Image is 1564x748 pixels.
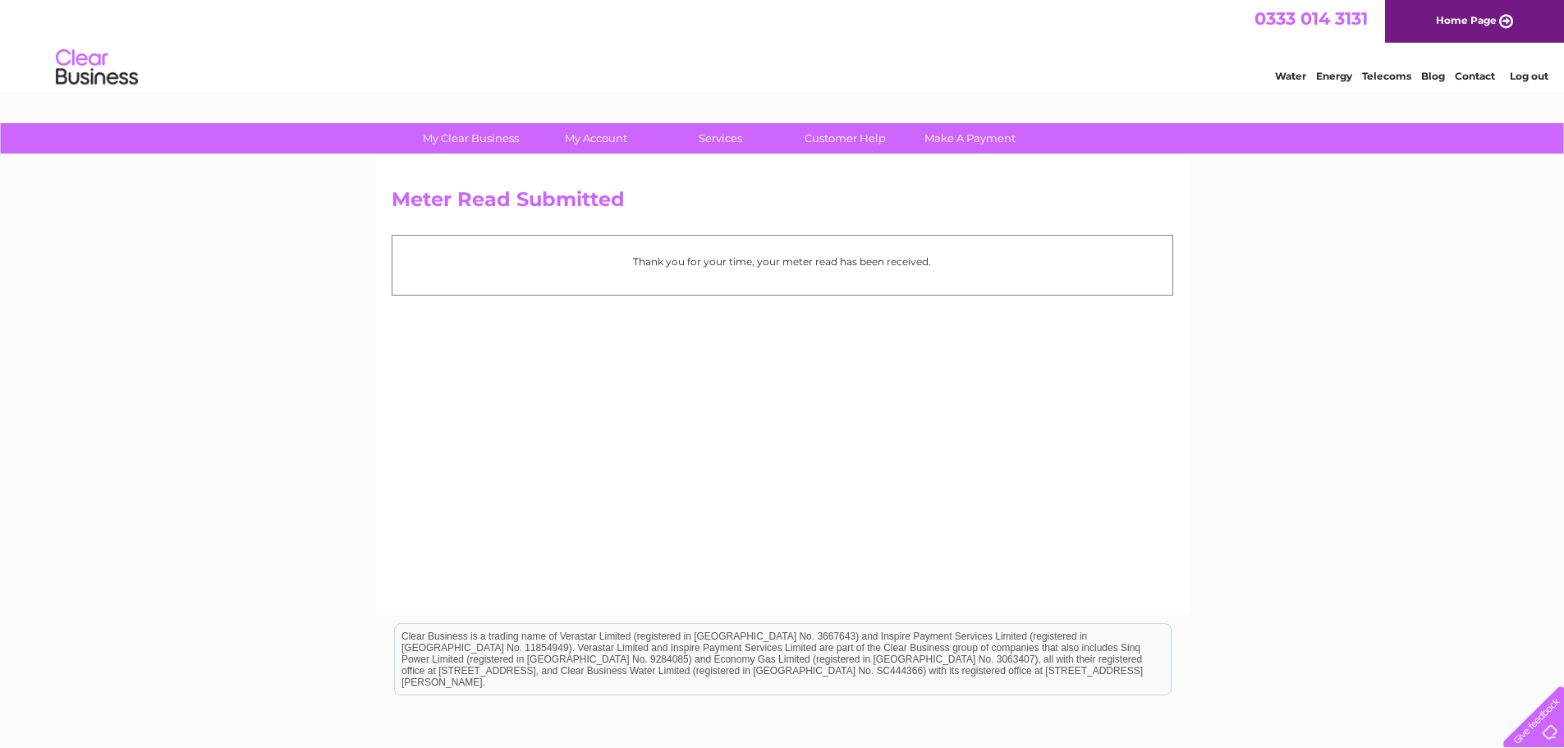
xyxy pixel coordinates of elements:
[403,123,539,154] a: My Clear Business
[1254,8,1368,29] a: 0333 014 3131
[902,123,1038,154] a: Make A Payment
[392,188,1173,219] h2: Meter Read Submitted
[1510,70,1548,82] a: Log out
[1455,70,1495,82] a: Contact
[1421,70,1445,82] a: Blog
[1275,70,1306,82] a: Water
[1362,70,1411,82] a: Telecoms
[653,123,788,154] a: Services
[395,9,1171,80] div: Clear Business is a trading name of Verastar Limited (registered in [GEOGRAPHIC_DATA] No. 3667643...
[1316,70,1352,82] a: Energy
[777,123,913,154] a: Customer Help
[528,123,663,154] a: My Account
[401,254,1164,269] p: Thank you for your time, your meter read has been received.
[55,43,139,93] img: logo.png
